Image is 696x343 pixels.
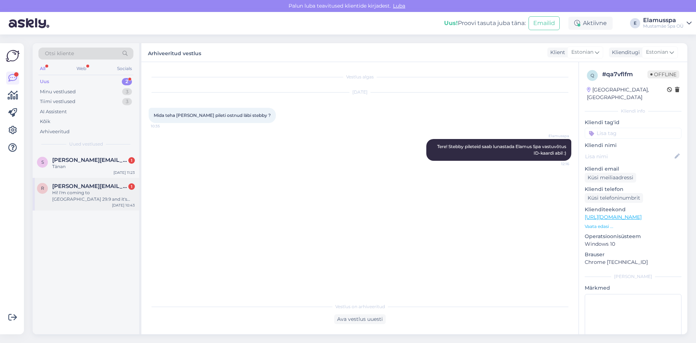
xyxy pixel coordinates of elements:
a: [URL][DOMAIN_NAME] [585,214,642,220]
div: Web [75,64,88,73]
p: Kliendi email [585,165,681,173]
span: Elamusspa [542,133,569,139]
span: Estonian [571,48,593,56]
div: [PERSON_NAME] [585,273,681,280]
span: steven.allik6@gmail.com [52,157,128,163]
span: Luba [391,3,407,9]
div: Ava vestlus uuesti [334,314,386,324]
div: Küsi meiliaadressi [585,173,636,183]
div: Tänan [52,163,135,170]
span: Offline [647,70,679,78]
div: [DATE] 11:23 [113,170,135,175]
div: 3 [122,98,132,105]
div: Minu vestlused [40,88,76,95]
div: Proovi tasuta juba täna: [444,19,526,28]
p: Kliendi telefon [585,185,681,193]
div: Hi! I'm coming to [GEOGRAPHIC_DATA] 29.9 and it's my birthday. Any birthday discounts available? ... [52,189,135,203]
input: Lisa tag [585,128,681,139]
button: Emailid [529,16,560,30]
div: 1 [128,157,135,164]
p: Klienditeekond [585,206,681,213]
a: ElamusspaMustamäe Spa OÜ [643,17,692,29]
span: q [591,73,594,78]
div: E [630,18,640,28]
div: AI Assistent [40,108,67,115]
span: Mida teha [PERSON_NAME] pileti ostnud läbi stebby ? [154,113,271,118]
span: Estonian [646,48,668,56]
p: Brauser [585,251,681,258]
div: Uus [40,78,49,85]
p: Windows 10 [585,240,681,248]
span: r [41,185,44,191]
div: Elamusspa [643,17,684,23]
div: # qa7vflfm [602,70,647,79]
p: Märkmed [585,284,681,292]
span: 12:16 [542,161,569,167]
div: [DATE] [149,89,571,95]
div: 2 [122,78,132,85]
div: Vestlus algas [149,74,571,80]
div: Arhiveeritud [40,128,70,135]
div: 1 [128,183,135,190]
div: Mustamäe Spa OÜ [643,23,684,29]
span: rita.niinim@gmail.com [52,183,128,189]
div: [GEOGRAPHIC_DATA], [GEOGRAPHIC_DATA] [587,86,667,101]
span: Tere! Stebby pileteid saab lunastada Elamus Spa vastuvõtus ID-kaardi abil :) [437,144,567,156]
div: Küsi telefoninumbrit [585,193,643,203]
b: Uus! [444,20,458,26]
div: 3 [122,88,132,95]
p: Chrome [TECHNICAL_ID] [585,258,681,266]
span: Vestlus on arhiveeritud [335,303,385,310]
span: 10:35 [151,123,178,129]
img: Askly Logo [6,49,20,63]
div: Kliendi info [585,108,681,114]
p: Kliendi nimi [585,142,681,149]
div: All [38,64,47,73]
div: Socials [116,64,133,73]
div: [DATE] 10:43 [112,203,135,208]
div: Klient [547,49,565,56]
label: Arhiveeritud vestlus [148,48,201,57]
p: Operatsioonisüsteem [585,233,681,240]
p: Kliendi tag'id [585,119,681,126]
span: Otsi kliente [45,50,74,57]
div: Aktiivne [568,17,613,30]
span: s [41,159,44,165]
div: Klienditugi [609,49,640,56]
p: Vaata edasi ... [585,223,681,230]
input: Lisa nimi [585,152,673,160]
div: Tiimi vestlused [40,98,75,105]
div: Kõik [40,118,50,125]
span: Uued vestlused [69,141,103,147]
